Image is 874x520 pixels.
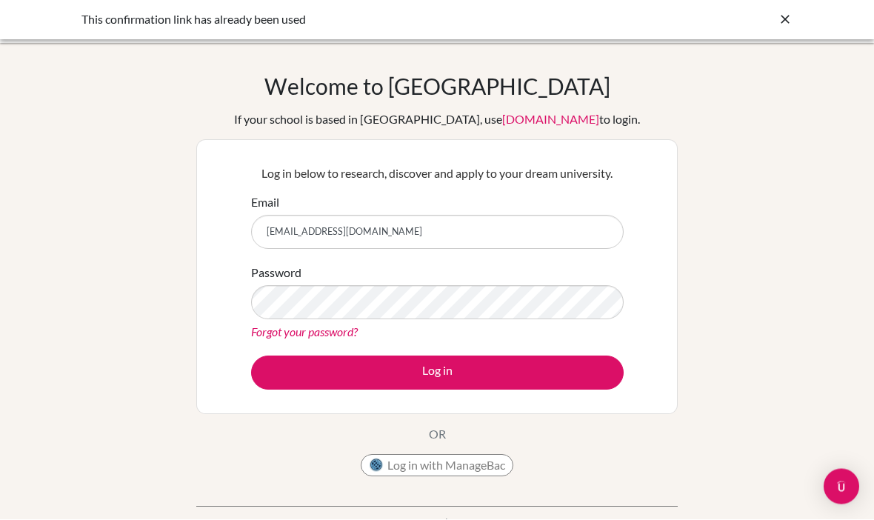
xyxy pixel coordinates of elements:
label: Email [251,195,279,213]
div: This confirmation link has already been used [81,12,570,30]
div: If your school is based in [GEOGRAPHIC_DATA], use to login. [234,112,640,130]
button: Log in with ManageBac [361,456,513,478]
p: OR [429,427,446,444]
a: [DOMAIN_NAME] [502,113,599,127]
label: Password [251,265,301,283]
h1: Welcome to [GEOGRAPHIC_DATA] [264,74,610,101]
div: Open Intercom Messenger [824,470,859,505]
button: Log in [251,357,624,391]
p: Log in below to research, discover and apply to your dream university. [251,166,624,184]
a: Forgot your password? [251,326,358,340]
